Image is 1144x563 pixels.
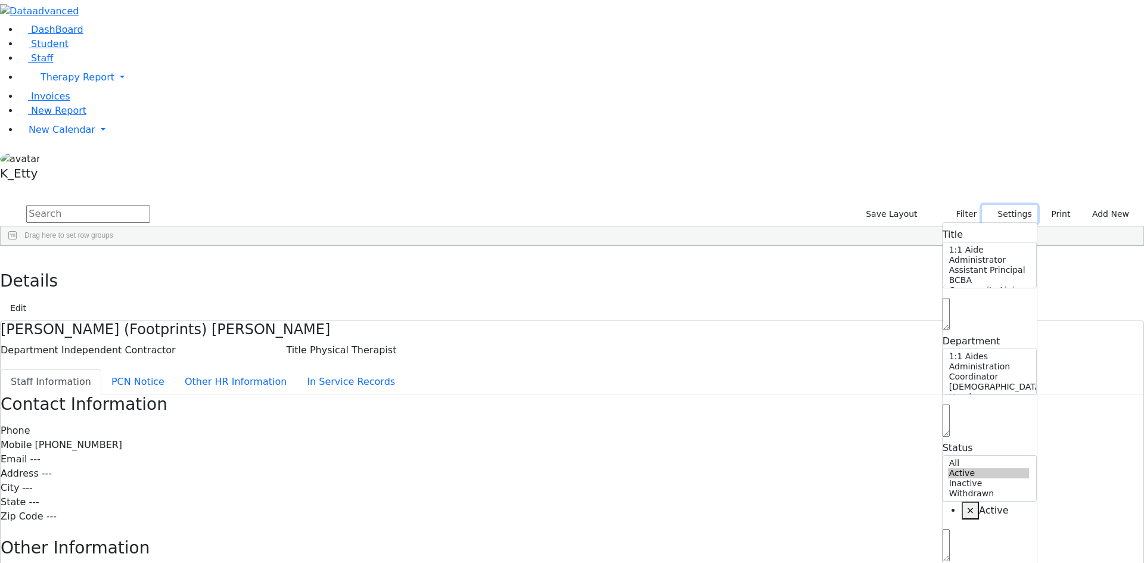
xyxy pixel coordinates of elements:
option: Coordinator [948,372,1029,382]
button: PCN Notice [101,369,175,394]
textarea: Search [943,529,950,561]
option: Withdrawn [948,489,1029,499]
span: Active [979,505,1009,516]
label: Phone [1,424,30,438]
button: Other HR Information [175,369,297,394]
span: Therapy Report [41,71,114,83]
option: Hearing [948,392,1029,402]
button: Add New [1080,205,1134,223]
span: --- [22,482,32,493]
span: New Report [31,105,86,116]
span: Staff [31,52,53,64]
span: DashBoard [31,24,83,35]
span: New Calendar [29,124,95,135]
select: Default select example [943,349,1037,395]
button: Settings [982,205,1037,223]
option: Community Liaison [948,285,1029,296]
span: --- [46,511,57,522]
a: New Calendar [19,118,1144,142]
a: Invoices [19,91,70,102]
option: [DEMOGRAPHIC_DATA] Paraprofessional [948,382,1029,392]
label: Department [943,334,1000,349]
label: Email [1,452,27,466]
option: Inactive [948,478,1029,489]
option: Active [948,468,1029,478]
button: Staff Information [1,369,101,394]
option: Assistant Principal [948,265,1029,275]
label: Mobile [1,438,32,452]
label: City [1,481,19,495]
a: New Report [19,105,86,116]
span: --- [42,468,52,479]
button: Remove item [962,502,979,520]
span: × [966,505,974,516]
li: Active [962,502,1037,520]
textarea: Search [943,405,950,437]
span: [PHONE_NUMBER] [35,439,123,450]
button: Print [1037,205,1076,223]
textarea: Search [943,298,950,330]
option: Administration [948,362,1029,372]
option: BCBA [948,275,1029,285]
option: Administrator [948,255,1029,265]
a: Therapy Report [19,66,1144,89]
label: Department [1,343,58,357]
a: Staff [19,52,53,64]
span: Student [31,38,69,49]
a: Student [19,38,69,49]
label: Status [943,441,973,455]
a: DashBoard [19,24,83,35]
label: Zip Code [1,509,43,524]
option: All [948,458,1029,468]
label: Title [287,343,307,357]
span: --- [30,453,40,465]
button: In Service Records [297,369,405,394]
button: Edit [5,299,32,318]
select: Default select example [943,455,1037,502]
input: Search [26,205,150,223]
option: 1:1 Aide [948,245,1029,255]
select: Default select example [943,242,1037,288]
span: Physical Therapist [310,344,397,356]
span: Independent Contractor [61,344,176,356]
h4: [PERSON_NAME] (Footprints) [PERSON_NAME] [1,321,1143,338]
label: Title [943,228,963,242]
button: Filter [941,205,983,223]
h3: Contact Information [1,394,1143,415]
option: 1:1 Aides [948,352,1029,362]
span: Invoices [31,91,70,102]
label: Address [1,466,39,481]
button: Save Layout [860,205,922,223]
span: Drag here to set row groups [24,231,113,239]
span: --- [29,496,39,508]
label: State [1,495,26,509]
h3: Other Information [1,538,1143,558]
